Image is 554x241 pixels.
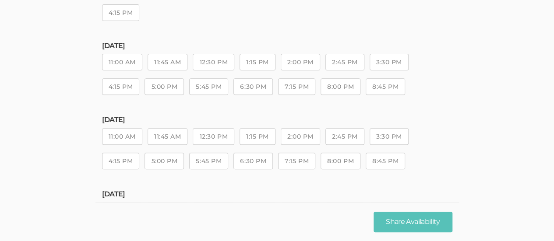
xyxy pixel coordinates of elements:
button: 3:30 PM [370,128,409,145]
button: Share Availability [374,212,452,232]
h5: [DATE] [102,190,452,198]
button: 11:45 AM [148,54,187,70]
button: 8:45 PM [366,153,405,169]
button: 4:15 PM [102,4,140,21]
button: 7:15 PM [278,78,315,95]
button: 4:15 PM [102,78,140,95]
button: 2:00 PM [281,128,320,145]
button: 12:30 PM [193,128,234,145]
button: 5:00 PM [145,78,184,95]
button: 6:30 PM [233,78,273,95]
button: 6:30 PM [233,153,273,169]
button: 2:45 PM [325,128,364,145]
h5: [DATE] [102,116,452,124]
button: 2:45 PM [325,54,364,70]
h5: [DATE] [102,42,452,50]
button: 7:15 PM [278,153,315,169]
button: 5:45 PM [189,153,228,169]
button: 11:00 AM [102,128,142,145]
button: 11:00 AM [102,54,142,70]
button: 8:00 PM [321,153,360,169]
button: 4:15 PM [102,153,140,169]
button: 1:15 PM [240,54,275,70]
button: 3:30 PM [370,54,409,70]
button: 5:45 PM [189,78,228,95]
button: 8:00 PM [321,78,360,95]
button: 1:15 PM [240,128,275,145]
button: 12:30 PM [193,54,234,70]
button: 2:00 PM [281,54,320,70]
button: 11:45 AM [148,128,187,145]
button: 5:00 PM [145,153,184,169]
button: 8:45 PM [366,78,405,95]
